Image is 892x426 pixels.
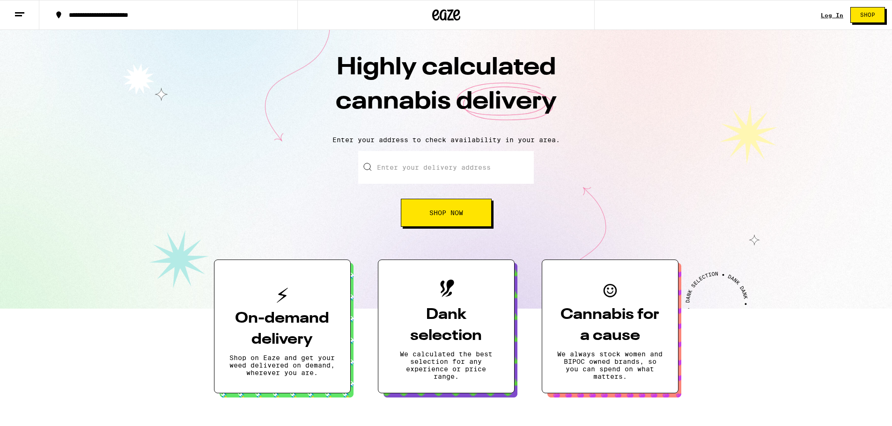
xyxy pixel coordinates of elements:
[393,304,499,347] h3: Dank selection
[282,51,610,129] h1: Highly calculated cannabis delivery
[843,7,892,23] a: Shop
[557,350,663,380] p: We always stock women and BIPOC owned brands, so you can spend on what matters.
[378,260,515,393] button: Dank selectionWe calculated the best selection for any experience or price range.
[358,151,534,184] input: Enter your delivery address
[401,199,492,227] button: Shop Now
[393,350,499,380] p: We calculated the best selection for any experience or price range.
[542,260,678,393] button: Cannabis for a causeWe always stock women and BIPOC owned brands, so you can spend on what matters.
[229,354,335,376] p: Shop on Eaze and get your weed delivered on demand, wherever you are.
[214,260,351,393] button: On-demand deliveryShop on Eaze and get your weed delivered on demand, wherever you are.
[429,209,463,216] span: Shop Now
[9,136,883,144] p: Enter your address to check availability in your area.
[850,7,885,23] button: Shop
[229,308,335,350] h3: On-demand delivery
[860,12,875,18] span: Shop
[557,304,663,347] h3: Cannabis for a cause
[821,12,843,18] a: Log In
